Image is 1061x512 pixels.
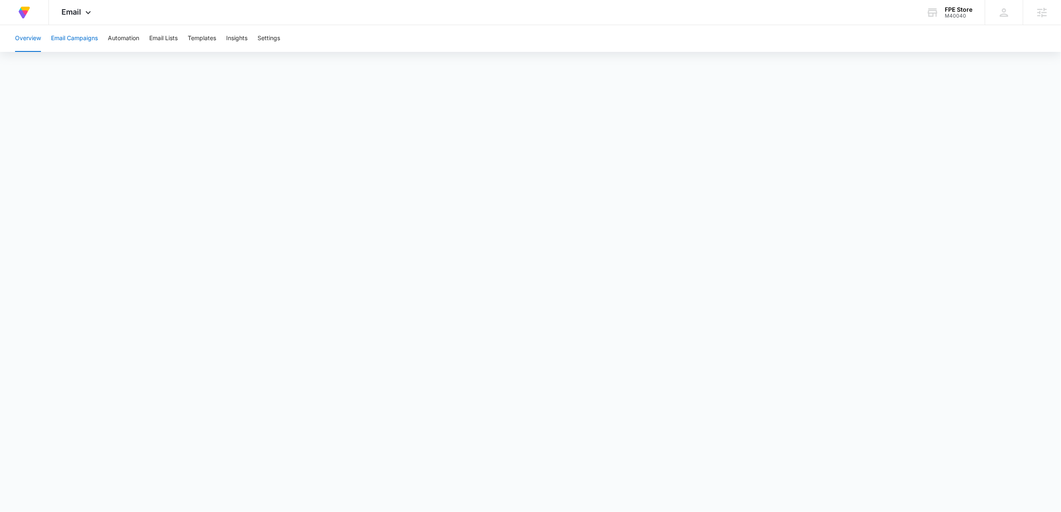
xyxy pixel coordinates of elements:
[108,25,139,52] button: Automation
[149,25,178,52] button: Email Lists
[51,25,98,52] button: Email Campaigns
[17,5,32,20] img: Volusion
[945,13,973,19] div: account id
[15,25,41,52] button: Overview
[945,6,973,13] div: account name
[258,25,280,52] button: Settings
[61,8,81,16] span: Email
[188,25,216,52] button: Templates
[226,25,247,52] button: Insights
